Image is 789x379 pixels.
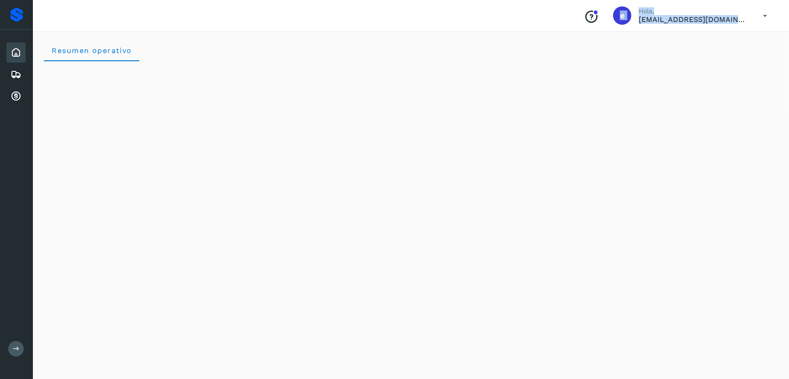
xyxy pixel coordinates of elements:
p: ebenezer5009@gmail.com [639,15,748,24]
div: Cuentas por cobrar [6,86,26,107]
div: Embarques [6,64,26,85]
span: Resumen operativo [51,46,132,55]
div: Inicio [6,43,26,63]
p: Hola, [639,7,748,15]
